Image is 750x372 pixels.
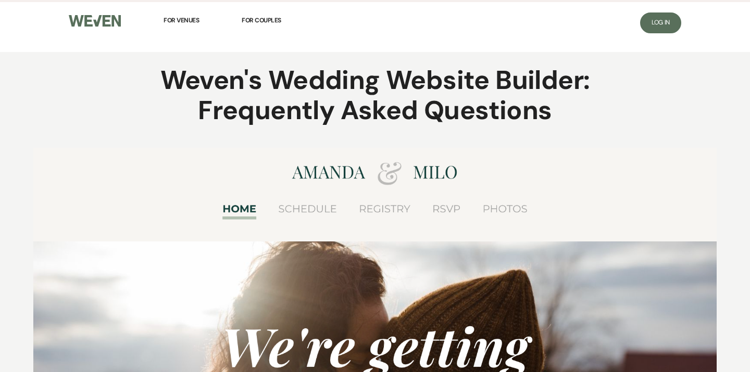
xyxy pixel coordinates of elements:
a: For Couples [242,9,281,32]
img: Weven Logo [69,15,121,27]
span: For Couples [242,16,281,24]
a: For Venues [164,9,199,32]
a: Log In [640,12,681,33]
h1: Weven's Wedding Website Builder: Frequently Asked Questions [131,66,619,125]
span: Log In [652,18,670,27]
span: For Venues [164,16,199,24]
